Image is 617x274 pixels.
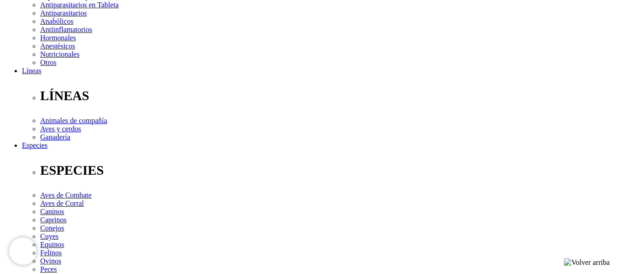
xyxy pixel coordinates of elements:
[40,34,76,42] a: Hormonales
[564,258,610,267] img: Volver arriba
[40,265,57,273] a: Peces
[40,50,79,58] a: Nutricionales
[40,224,64,232] a: Conejos
[9,237,37,265] iframe: Brevo live chat
[22,141,47,149] a: Especies
[40,216,67,224] a: Caprinos
[22,67,42,75] a: Líneas
[40,257,61,265] a: Ovinos
[40,59,57,66] a: Otros
[40,9,87,17] a: Antiparasitarios
[40,117,107,124] a: Animales de compañía
[40,191,92,199] a: Aves de Combate
[40,17,74,25] a: Anabólicos
[40,241,64,248] a: Equinos
[40,133,70,141] a: Ganadería
[40,249,62,257] a: Felinos
[40,1,119,9] a: Antiparasitarios en Tableta
[40,26,92,33] a: Antiinflamatorios
[40,199,84,207] a: Aves de Corral
[40,125,81,133] a: Aves y cerdos
[40,88,613,103] p: LÍNEAS
[40,42,75,50] a: Anestésicos
[40,208,64,215] a: Caninos
[40,163,613,178] p: ESPECIES
[40,232,58,240] a: Cuyes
